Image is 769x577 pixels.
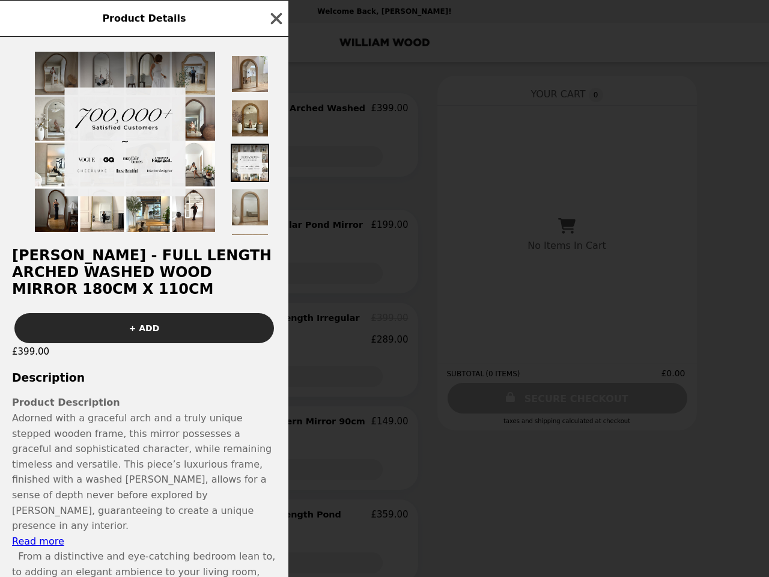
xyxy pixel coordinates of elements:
span: Adorned with a graceful arch and a truly unique stepped wooden frame, this mirror possesses a gra... [12,412,272,531]
img: Thumbnail 4 [231,188,269,227]
img: Thumbnail 1 [231,55,269,93]
img: Thumbnail 3 [231,144,269,182]
button: + ADD [14,313,274,343]
img: Thumbnail 5 [231,233,269,271]
img: Default Title [35,52,215,232]
a: Read more [12,536,64,547]
strong: Product Description [12,397,120,408]
img: Thumbnail 2 [231,99,269,138]
span: Product Details [102,13,186,24]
